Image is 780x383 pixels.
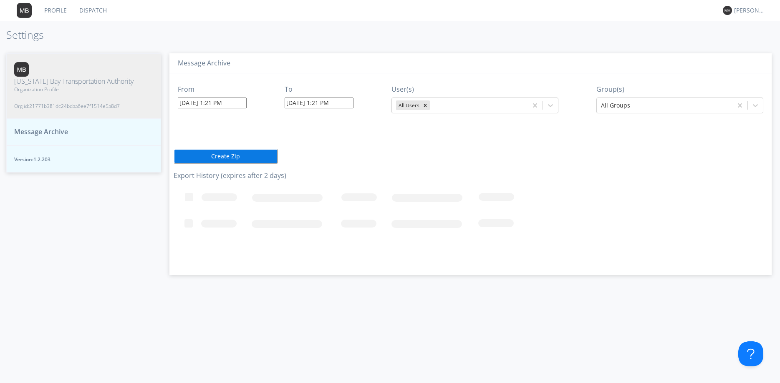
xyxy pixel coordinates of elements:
div: All Users [396,100,421,110]
h3: Group(s) [596,86,763,93]
img: 373638.png [17,3,32,18]
h3: Export History (expires after 2 days) [174,172,767,180]
h3: Message Archive [178,60,763,67]
h3: User(s) [391,86,558,93]
button: Message Archive [6,118,161,145]
div: Remove All Users [421,100,430,110]
span: Org id: 21771b381dc24bdaa6ee7f1514e5a8d7 [14,103,134,110]
button: Create Zip [174,149,278,164]
img: 373638.png [723,6,732,15]
img: 373638.png [14,62,29,77]
button: Version:1.2.203 [6,145,161,173]
span: Organization Profile [14,86,134,93]
span: Version: 1.2.203 [14,156,153,163]
h3: To [285,86,353,93]
h3: From [178,86,247,93]
button: [US_STATE] Bay Transportation AuthorityOrganization ProfileOrg id:21771b381dc24bdaa6ee7f1514e5a8d7 [6,53,161,119]
div: [PERSON_NAME] [734,6,765,15]
iframe: Toggle Customer Support [738,341,763,366]
span: Message Archive [14,127,68,137]
span: [US_STATE] Bay Transportation Authority [14,77,134,86]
